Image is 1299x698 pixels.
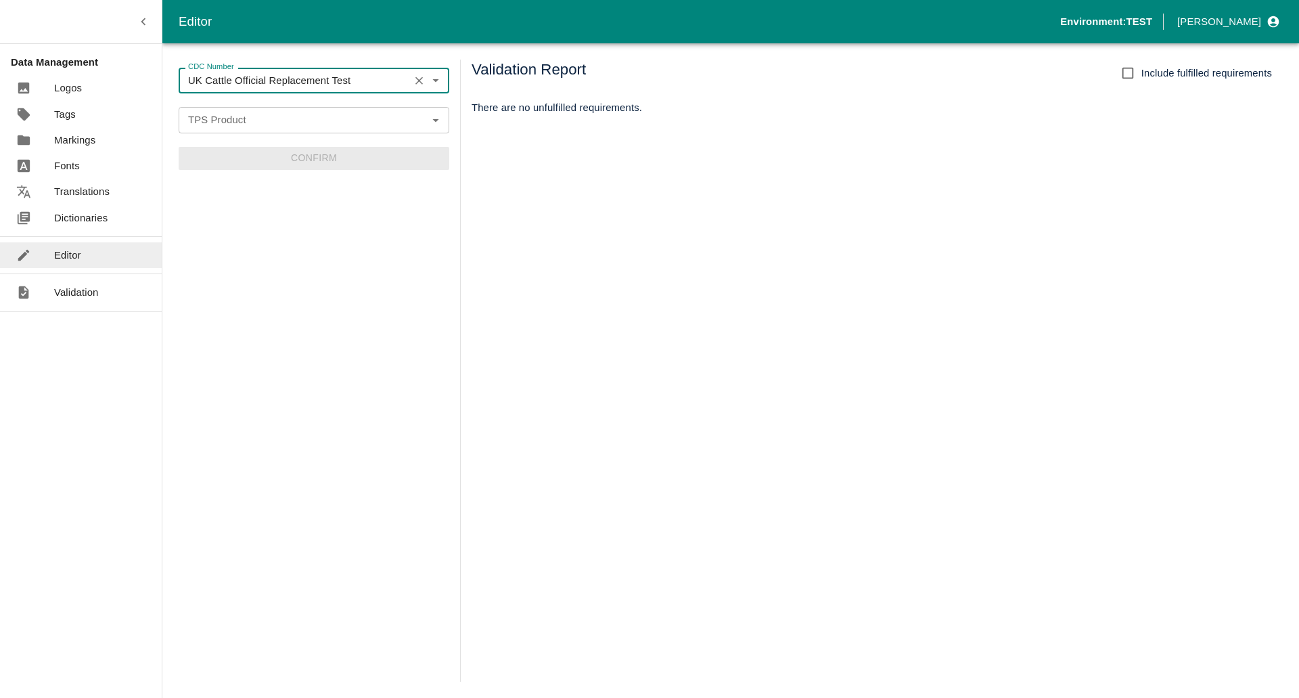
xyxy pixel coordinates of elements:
[54,81,82,95] p: Logos
[188,62,234,72] label: CDC Number
[1060,14,1152,29] p: Environment: TEST
[54,285,99,300] p: Validation
[1141,66,1272,81] span: Include fulfilled requirements
[472,100,1272,115] p: There are no unfulfilled requirements.
[54,158,80,173] p: Fonts
[1172,10,1283,33] button: profile
[427,72,445,89] button: Open
[179,12,1060,32] div: Editor
[1177,14,1261,29] p: [PERSON_NAME]
[472,60,586,87] h5: Validation Report
[54,133,95,148] p: Markings
[427,111,445,129] button: Open
[54,248,81,263] p: Editor
[54,211,108,225] p: Dictionaries
[410,72,428,90] button: Clear
[54,184,110,199] p: Translations
[54,107,76,122] p: Tags
[11,55,162,70] p: Data Management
